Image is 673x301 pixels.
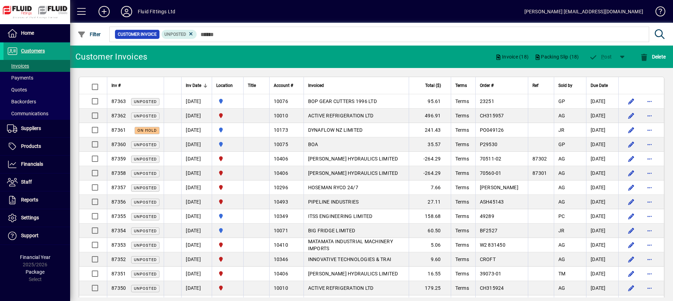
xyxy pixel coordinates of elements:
span: AUCKLAND [216,126,239,134]
span: BF2527 [480,228,498,233]
span: [PERSON_NAME] HYDRAULICS LIMITED [308,156,398,162]
span: Staff [21,179,32,185]
span: 10173 [274,127,288,133]
span: Unposted [134,229,157,233]
div: [PERSON_NAME] [EMAIL_ADDRESS][DOMAIN_NAME] [524,6,643,17]
span: Unposted [134,100,157,104]
span: Products [21,143,41,149]
div: Order # [480,82,524,89]
span: AUCKLAND [216,141,239,148]
button: Add [93,5,115,18]
td: 16.55 [409,267,451,281]
span: Payments [7,75,33,81]
span: HOSEMAN RYCO 24/7 [308,185,358,190]
span: Invoiced [308,82,324,89]
app-page-header-button: Delete selection [632,50,673,63]
span: Terms [455,228,469,233]
span: 10010 [274,285,288,291]
button: More options [644,139,655,150]
a: Knowledge Base [650,1,664,24]
a: Financials [4,156,70,173]
span: 87302 [532,156,547,162]
span: Unposted [134,200,157,205]
span: [PERSON_NAME] [480,185,518,190]
span: 10075 [274,142,288,147]
td: 496.91 [409,109,451,123]
span: CROFT [480,256,496,262]
td: [DATE] [181,123,212,137]
span: FLUID FITTINGS CHRISTCHURCH [216,284,239,292]
td: [DATE] [181,209,212,224]
button: Invoice (18) [492,50,531,63]
a: Payments [4,72,70,84]
span: Customers [21,48,45,54]
span: 87362 [111,113,126,118]
span: Terms [455,271,469,276]
td: [DATE] [181,224,212,238]
span: JR [558,127,565,133]
span: AUCKLAND [216,97,239,105]
td: 27.11 [409,195,451,209]
span: [PERSON_NAME] HYDRAULICS LIMITED [308,170,398,176]
a: Support [4,227,70,245]
button: More options [644,225,655,236]
td: 241.43 [409,123,451,137]
td: -264.29 [409,166,451,180]
span: ITSS ENGINEERING LIMITED [308,213,373,219]
div: Location [216,82,239,89]
span: Inv # [111,82,121,89]
span: 87358 [111,170,126,176]
span: 10010 [274,113,288,118]
span: P [601,54,604,60]
span: ACTIVE REFRIGERATION LTD [308,113,374,118]
span: Financial Year [20,254,50,260]
span: CH315924 [480,285,504,291]
span: GP [558,98,565,104]
span: Unposted [164,32,186,37]
span: 87353 [111,242,126,248]
button: Edit [626,167,637,179]
span: Unposted [134,157,157,162]
td: [DATE] [586,281,618,295]
span: AG [558,256,565,262]
td: [DATE] [181,109,212,123]
td: [DATE] [586,238,618,252]
span: Sold by [558,82,572,89]
span: CH315957 [480,113,504,118]
span: 87361 [111,127,126,133]
button: Edit [626,196,637,207]
button: Edit [626,211,637,222]
span: Terms [455,170,469,176]
span: Inv Date [186,82,201,89]
span: MATAMATA INDUSTRIAL MACHINERY IMPORTS [308,239,393,251]
span: Backorders [7,99,36,104]
div: Due Date [591,82,614,89]
span: PC [558,213,565,219]
span: Financials [21,161,43,167]
span: 10071 [274,228,288,233]
span: 10076 [274,98,288,104]
button: Edit [626,139,637,150]
span: ASH45143 [480,199,504,205]
button: More options [644,96,655,107]
span: Settings [21,215,39,220]
span: 10349 [274,213,288,219]
span: AG [558,285,565,291]
span: DYNAFLOW NZ LIMITED [308,127,363,133]
span: Title [248,82,256,89]
span: 87355 [111,213,126,219]
span: On hold [137,128,157,133]
span: Terms [455,127,469,133]
a: Staff [4,173,70,191]
span: INNOVATIVE TECHNOLOGIES & TRAI [308,256,392,262]
span: ACTIVE REFRIGERATION LTD [308,285,374,291]
span: Terms [455,199,469,205]
td: [DATE] [586,209,618,224]
span: 10346 [274,256,288,262]
span: 10493 [274,199,288,205]
span: Order # [480,82,494,89]
td: [DATE] [181,137,212,152]
span: 10406 [274,156,288,162]
span: Home [21,30,34,36]
span: FLUID FITTINGS CHRISTCHURCH [216,198,239,206]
